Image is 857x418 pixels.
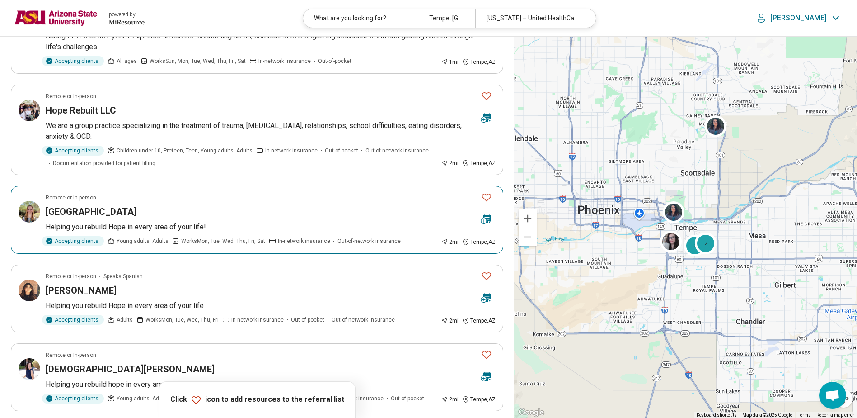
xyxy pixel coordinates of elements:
span: In-network insurance [265,147,318,155]
span: In-network insurance [331,394,384,403]
div: 2 mi [441,395,459,404]
span: In-network insurance [231,316,284,324]
div: Tempe , AZ [462,238,496,246]
span: Speaks Spanish [103,272,143,280]
div: Accepting clients [42,315,104,325]
div: Accepting clients [42,394,104,404]
p: Caring LPC with 30+ years’ expertise in diverse counseling areas, committed to recognizing indivi... [46,31,496,52]
button: Zoom out [519,228,537,246]
p: Click icon to add resources to the referral list [170,394,344,405]
span: In-network insurance [258,57,311,65]
div: Open chat [819,382,846,409]
div: Tempe , AZ [462,395,496,404]
span: Young adults, Adults [117,237,169,245]
span: Out-of-pocket [391,394,424,403]
h3: [GEOGRAPHIC_DATA] [46,205,136,218]
a: Report a map error [816,413,854,418]
span: Out-of-pocket [318,57,351,65]
div: Tempe , AZ [462,159,496,167]
span: All ages [117,57,137,65]
span: Out-of-network insurance [337,237,401,245]
p: Remote or In-person [46,194,96,202]
p: We are a group practice specializing in the treatment of trauma, [MEDICAL_DATA], relationships, s... [46,120,496,142]
p: Remote or In-person [46,92,96,100]
div: Accepting clients [42,236,104,246]
p: Helping you rebuild Hope in every area of your life! [46,222,496,233]
span: Out-of-network insurance [332,316,395,324]
div: Accepting clients [42,56,104,66]
div: powered by [109,10,145,19]
span: Works Sun, Mon, Tue, Wed, Thu, Fri, Sat [150,57,246,65]
div: 2 mi [441,159,459,167]
div: Tempe , AZ [462,58,496,66]
span: Children under 10, Preteen, Teen, Young adults, Adults [117,147,253,155]
div: Tempe , AZ [462,317,496,325]
img: Arizona State University [14,7,98,29]
p: Helping you rebuild hope in every area of your life - Hope Rebuilt, LLC [46,379,496,390]
p: Remote or In-person [46,351,96,359]
div: 2 [684,235,706,256]
a: Arizona State Universitypowered by [14,7,145,29]
div: 1 mi [441,58,459,66]
div: 2 [695,233,717,254]
div: [US_STATE] – United HealthCare [475,9,590,28]
div: What are you looking for? [303,9,418,28]
div: 2 mi [441,317,459,325]
button: Favorite [478,346,496,364]
span: Works Mon, Tue, Wed, Thu, Fri [145,316,219,324]
a: Terms (opens in new tab) [798,413,811,418]
span: Works Mon, Tue, Wed, Thu, Fri, Sat [181,237,265,245]
p: Helping you rebuild Hope in every area of your life [46,300,496,311]
button: Zoom in [519,209,537,228]
div: Accepting clients [42,146,104,156]
p: Remote or In-person [46,272,96,280]
div: Tempe, [GEOGRAPHIC_DATA] [418,9,475,28]
p: [PERSON_NAME] [770,14,827,23]
span: Adults [117,316,133,324]
h3: Hope Rebuilt LLC [46,104,116,117]
div: 2 mi [441,238,459,246]
button: Favorite [478,267,496,285]
span: Young adults, Adults, Seniors (65 or older) [117,394,222,403]
span: Out-of-pocket [291,316,324,324]
h3: [PERSON_NAME] [46,284,117,297]
button: Favorite [478,188,496,207]
span: Map data ©2025 Google [742,413,792,418]
span: Documentation provided for patient filling [53,159,155,167]
span: In-network insurance [278,237,330,245]
button: Favorite [478,87,496,105]
span: Out-of-pocket [325,147,358,155]
h3: [DEMOGRAPHIC_DATA][PERSON_NAME] [46,363,215,375]
span: Out-of-network insurance [365,147,429,155]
